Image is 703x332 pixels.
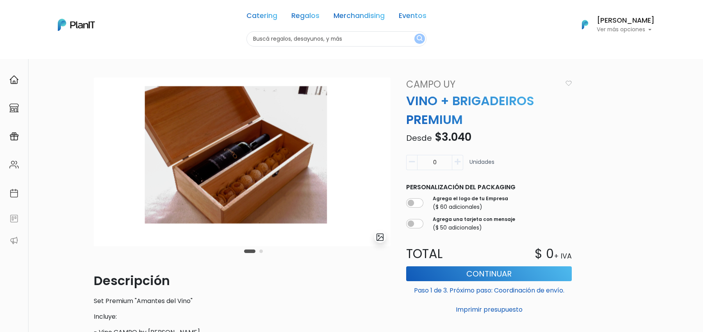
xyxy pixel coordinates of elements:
[433,216,515,223] label: Agrega una tarjeta con mensaje
[334,13,385,22] a: Merchandising
[435,129,471,145] span: $3.040
[576,16,594,33] img: PlanIt Logo
[9,103,19,113] img: marketplace-4ceaa7011d94191e9ded77b95e3339b90024bf715f7c57f8cf31f2d8c509eaba.svg
[469,158,494,173] p: Unidades
[9,75,19,84] img: home-e721727adea9d79c4d83392d1f703f7f8bce08238fde08b1acbfd93340b81755.svg
[291,13,319,22] a: Regalos
[9,132,19,141] img: campaigns-02234683943229c281be62815700db0a1741e53638e28bf9629b52c665b00959.svg
[597,17,655,24] h6: [PERSON_NAME]
[9,188,19,198] img: calendar-87d922413cdce8b2cf7b7f5f62616a5cf9e4887200fb71536465627b3292af00.svg
[406,303,572,316] button: Imprimir presupuesto
[406,266,572,281] button: Continuar
[406,183,572,192] p: Personalización del packaging
[433,224,515,232] p: ($ 50 adicionales)
[401,77,562,92] a: Campo Uy
[401,244,489,263] p: Total
[246,13,277,22] a: Catering
[94,271,391,290] p: Descripción
[406,133,432,144] span: Desde
[94,312,391,321] p: Incluye:
[406,283,572,295] p: Paso 1 de 3. Próximo paso: Coordinación de envío.
[417,35,423,43] img: search_button-432b6d5273f82d61273b3651a40e1bd1b912527efae98b1b7a1b2c0702e16a8d.svg
[259,249,263,253] button: Carousel Page 2
[242,246,265,256] div: Carousel Pagination
[58,19,95,31] img: PlanIt Logo
[244,249,255,253] button: Carousel Page 1 (Current Slide)
[597,27,655,32] p: Ver más opciones
[535,244,554,263] p: $ 0
[246,31,426,47] input: Buscá regalos, desayunos, y más
[9,236,19,245] img: partners-52edf745621dab592f3b2c58e3bca9d71375a7ef29c3b500c9f145b62cc070d4.svg
[554,251,572,261] p: + IVA
[9,160,19,169] img: people-662611757002400ad9ed0e3c099ab2801c6687ba6c219adb57efc949bc21e19d.svg
[94,296,391,306] p: Set Premium "Amantes del Vino"
[9,214,19,223] img: feedback-78b5a0c8f98aac82b08bfc38622c3050aee476f2c9584af64705fc4e61158814.svg
[401,92,576,129] p: VINO + BRIGADEIROS PREMIUM
[572,14,655,35] button: PlanIt Logo [PERSON_NAME] Ver más opciones
[433,195,508,202] label: Agrega el logo de tu Empresa
[433,203,508,211] p: ($ 60 adicionales)
[94,77,391,246] img: Captura_de_pantalla_2024-08-22_154833.png
[399,13,426,22] a: Eventos
[376,233,385,242] img: gallery-light
[566,81,572,86] img: heart_icon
